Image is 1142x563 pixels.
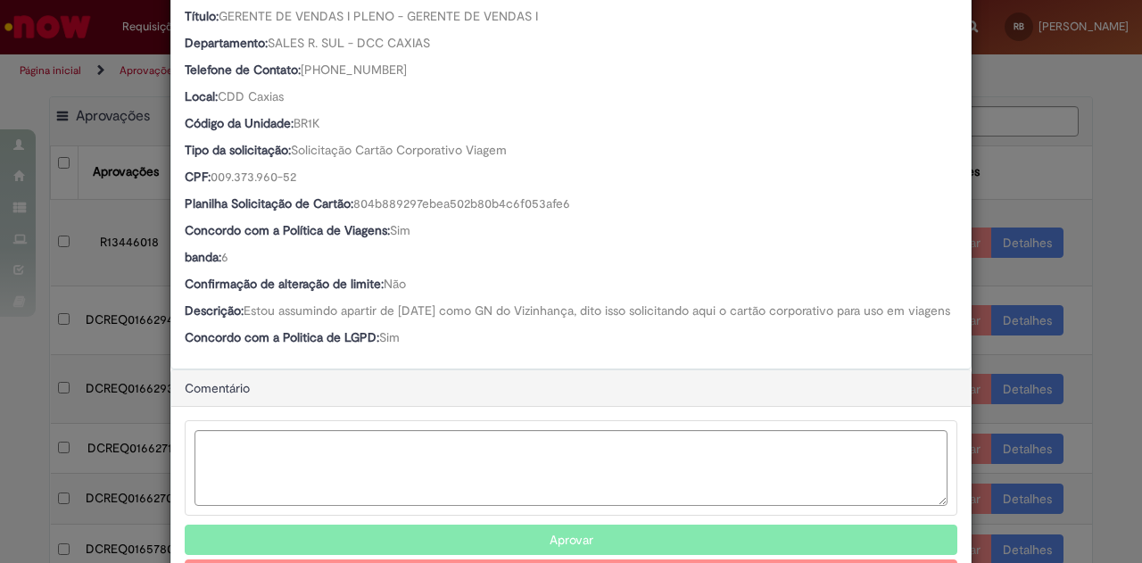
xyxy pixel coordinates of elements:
span: BR1K [294,115,320,131]
b: banda: [185,249,221,265]
b: Concordo com a Politica de LGPD: [185,329,379,345]
b: Planilha Solicitação de Cartão: [185,195,353,211]
b: Título: [185,8,219,24]
span: 6 [221,249,228,265]
span: Sim [390,222,410,238]
b: Departamento: [185,35,268,51]
b: Telefone de Contato: [185,62,301,78]
span: GERENTE DE VENDAS I PLENO - GERENTE DE VENDAS I [219,8,538,24]
span: [PHONE_NUMBER] [301,62,407,78]
span: 009.373.960-52 [211,169,296,185]
b: Descrição: [185,302,244,319]
b: CPF: [185,169,211,185]
b: Local: [185,88,218,104]
button: Aprovar [185,525,957,555]
span: Comentário [185,380,250,396]
span: Sim [379,329,400,345]
span: 804b889297ebea502b80b4c6f053afe6 [353,195,570,211]
span: SALES R. SUL - DCC CAXIAS [268,35,430,51]
span: Solicitação Cartão Corporativo Viagem [291,142,507,158]
span: Estou assumindo apartir de [DATE] como GN do Vizinhança, dito isso solicitando aqui o cartão corp... [244,302,950,319]
b: Confirmação de alteração de limite: [185,276,384,292]
b: Tipo da solicitação: [185,142,291,158]
b: Código da Unidade: [185,115,294,131]
span: CDD Caxias [218,88,284,104]
span: Não [384,276,406,292]
b: Concordo com a Política de Viagens: [185,222,390,238]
